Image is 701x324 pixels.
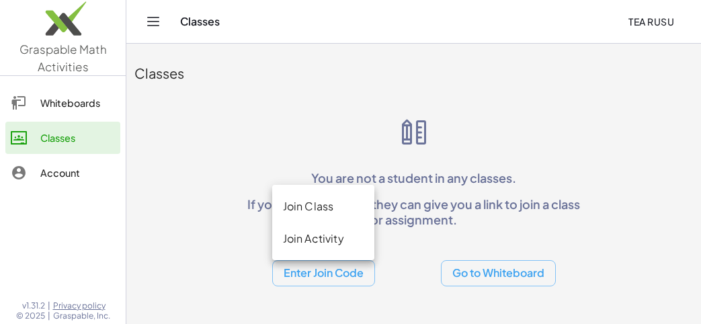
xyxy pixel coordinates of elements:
[40,95,115,111] div: Whiteboards
[48,300,50,311] span: |
[242,170,586,186] p: You are not a student in any classes.
[53,311,110,321] span: Graspable, Inc.
[40,130,115,146] div: Classes
[134,64,693,83] div: Classes
[283,231,364,247] div: Join Activity
[40,165,115,181] div: Account
[283,198,364,214] div: Join Class
[53,300,110,311] a: Privacy policy
[5,87,120,119] a: Whiteboards
[142,11,164,32] button: Toggle navigation
[441,260,556,286] button: Go to Whiteboard
[5,122,120,154] a: Classes
[22,300,45,311] span: v1.31.2
[5,157,120,189] a: Account
[628,15,674,28] span: Tea Rusu
[19,42,107,74] span: Graspable Math Activities
[48,311,50,321] span: |
[272,260,375,286] button: Enter Join Code
[618,9,685,34] button: Tea Rusu
[16,311,45,321] span: © 2025
[242,196,586,228] p: If you have a teacher, they can give you a link to join a class or assignment.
